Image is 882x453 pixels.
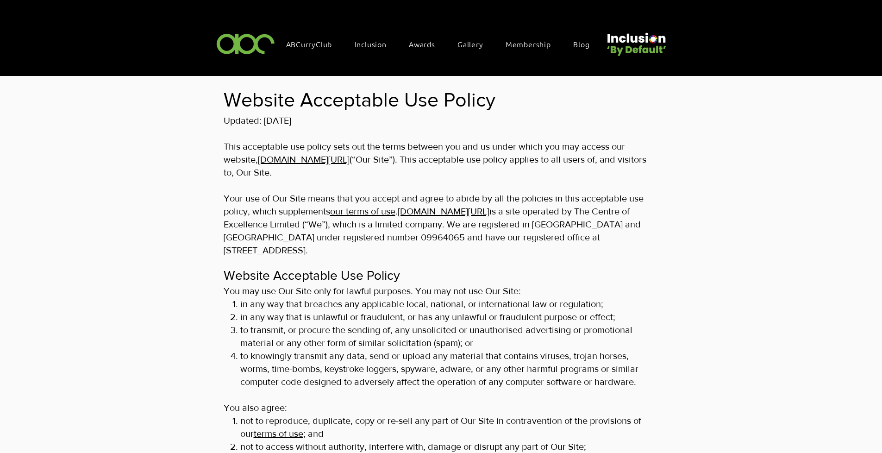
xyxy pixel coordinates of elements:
[398,206,489,216] a: [DOMAIN_NAME][URL]
[240,351,638,387] span: to knowingly transmit any data, send or upload any material that contains viruses, trojan horses,...
[501,34,565,54] a: Membership
[240,299,603,309] span: in any way that breaches any applicable local, national, or international law or regulation;
[214,30,278,57] img: ABC-Logo-Blank-Background-01-01-2.png
[224,89,495,111] span: Website Acceptable Use Policy
[355,39,387,49] span: Inclusion
[224,286,521,296] span: You may use Our Site only for lawful purposes. You may not use Our Site:
[224,141,646,255] span: This acceptable use policy sets out the terms between you and us under which you may access our w...
[569,34,603,54] a: Blog
[240,415,641,439] span: not to reproduce, duplicate, copy or re-sell any part of Our Site in contravention of the provisi...
[457,39,483,49] span: Gallery
[254,428,303,439] a: terms of use
[409,39,435,49] span: Awards
[224,403,287,413] span: You also agree:
[506,39,551,49] span: Membership
[453,34,497,54] a: Gallery
[573,39,589,49] span: Blog
[281,34,346,54] a: ABCurryClub
[240,325,632,348] span: to transmit, or procure the sending of, any unsolicited or unauthorised advertising or promotiona...
[224,266,657,284] h4: Website Acceptable Use Policy
[604,25,668,57] img: Untitled design (22).png
[404,34,449,54] div: Awards
[286,39,332,49] span: ABCurryClub
[330,206,395,216] a: our terms of use
[258,154,350,164] a: [DOMAIN_NAME][URL]
[281,34,604,54] nav: Site
[224,115,291,126] span: Updated: [DATE]
[240,312,615,322] span: in any way that is unlawful or fraudulent, or has any unlawful or fraudulent purpose or effect;
[350,34,400,54] div: Inclusion
[240,441,586,452] span: not to access without authority, interfere with, damage or disrupt any part of Our Site;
